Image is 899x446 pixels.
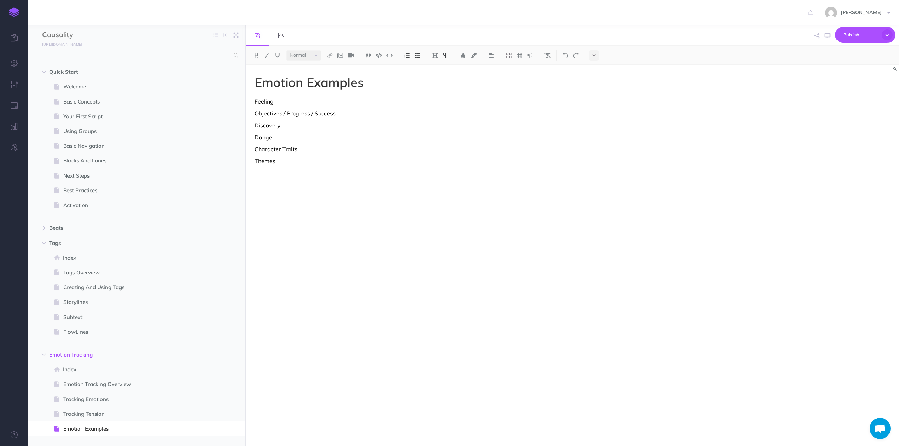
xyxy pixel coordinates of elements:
[442,53,449,58] img: Paragraph button
[49,224,195,232] span: Beats
[49,351,195,359] span: Emotion Tracking
[376,53,382,58] img: Code block button
[9,7,19,17] img: logo-mark.svg
[365,53,372,58] img: Blockquote button
[255,145,694,153] p: Character Traits
[255,75,694,89] h1: Emotion Examples
[63,313,203,321] span: Subtext
[837,9,885,15] span: [PERSON_NAME]
[516,53,523,58] img: Create table button
[544,53,551,58] img: Clear styles button
[386,53,393,58] img: Inline code button
[63,395,203,404] span: Tracking Emotions
[460,53,466,58] img: Text color button
[49,239,195,247] span: Tags
[63,425,203,433] span: Emotion Examples
[825,7,837,19] img: 5e65f80bd5f055f0ce8376a852e1104c.jpg
[255,109,694,118] p: Objectives / Progress / Success
[28,40,89,47] a: [URL][DOMAIN_NAME]
[255,133,694,141] p: Danger
[843,29,878,40] span: Publish
[274,53,281,58] img: Underline button
[255,157,694,165] p: Themes
[562,53,569,58] img: Undo
[264,53,270,58] img: Italic button
[327,53,333,58] img: Link button
[63,298,203,306] span: Storylines
[63,157,203,165] span: Blocks And Lanes
[63,127,203,135] span: Using Groups
[63,410,203,418] span: Tracking Tension
[42,49,229,62] input: Search
[63,186,203,195] span: Best Practices
[414,53,421,58] img: Unordered list button
[870,418,891,439] div: Open chat
[42,30,125,40] input: Documentation Name
[63,268,203,277] span: Tags Overview
[253,53,260,58] img: Bold button
[63,82,203,91] span: Welcome
[255,121,694,129] p: Discovery
[42,42,82,47] small: [URL][DOMAIN_NAME]
[63,172,203,180] span: Next Steps
[348,53,354,58] img: Add video button
[49,68,195,76] span: Quick Start
[471,53,477,58] img: Text background color button
[63,365,203,374] span: Index
[63,328,203,336] span: FlowLines
[63,142,203,150] span: Basic Navigation
[63,112,203,121] span: Your First Script
[337,53,343,58] img: Add image button
[404,53,410,58] img: Ordered list button
[488,53,494,58] img: Alignment dropdown menu button
[63,201,203,209] span: Activation
[63,283,203,292] span: Creating And Using Tags
[432,53,438,58] img: Headings dropdown button
[63,98,203,106] span: Basic Concepts
[573,53,579,58] img: Redo
[63,380,203,388] span: Emotion Tracking Overview
[63,254,203,262] span: Index
[255,97,694,106] p: Feeling
[835,27,895,43] button: Publish
[527,53,533,58] img: Callout dropdown menu button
